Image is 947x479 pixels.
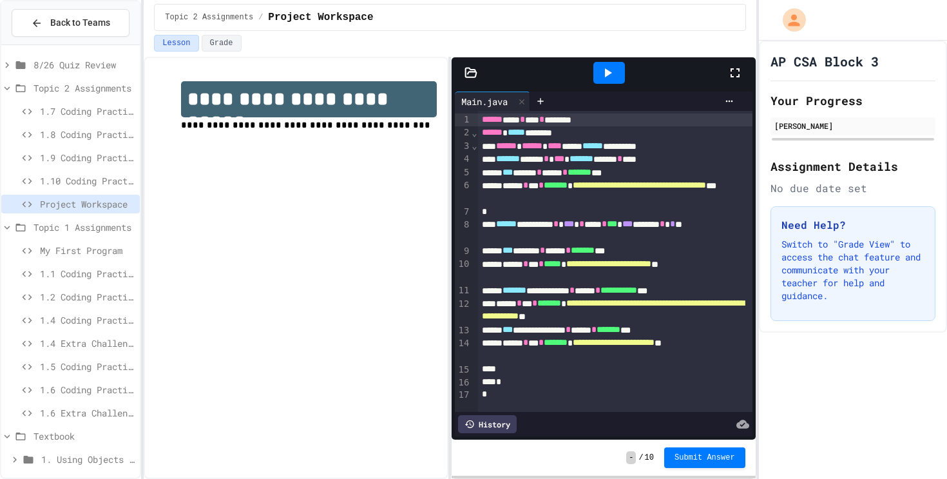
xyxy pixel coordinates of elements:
span: 1.5 Coding Practice [40,360,135,373]
span: 1.4 Extra Challenge Problem [40,337,135,350]
div: [PERSON_NAME] [774,120,932,132]
span: 1.2 Coding Practice [40,290,135,304]
span: Textbook [33,429,135,443]
div: 5 [455,166,471,179]
span: 1.6 Extra Challenge Problem [40,406,135,420]
div: No due date set [770,181,935,196]
div: Main.java [455,92,530,111]
div: 12 [455,298,471,324]
span: My First Program [40,244,135,257]
div: 17 [455,389,471,402]
h2: Assignment Details [770,157,935,175]
div: 2 [455,126,471,139]
span: 1.9 Coding Practice [40,151,135,164]
span: Project Workspace [40,197,135,211]
div: Main.java [455,95,514,108]
button: Back to Teams [12,9,129,37]
span: 1.4 Coding Practice [40,313,135,327]
div: My Account [769,5,809,35]
div: 10 [455,258,471,284]
span: 1.1 Coding Practice [40,267,135,280]
h3: Need Help? [781,217,924,233]
span: Topic 2 Assignments [165,12,253,23]
div: 13 [455,324,471,337]
span: Project Workspace [268,10,373,25]
span: 1.10 Coding Practice [40,174,135,188]
span: 10 [645,453,654,463]
h2: Your Progress [770,92,935,110]
span: Topic 2 Assignments [33,81,135,95]
span: Fold line [471,141,477,151]
div: 4 [455,153,471,166]
div: 8 [455,219,471,245]
button: Submit Answer [664,447,745,468]
span: 1.6 Coding Practice [40,383,135,396]
p: Switch to "Grade View" to access the chat feature and communicate with your teacher for help and ... [781,238,924,302]
div: 6 [455,179,471,206]
span: / [258,12,263,23]
span: Topic 1 Assignments [33,220,135,234]
span: Fold line [471,128,477,138]
div: 11 [455,284,471,297]
span: 1.8 Coding Practice [40,128,135,141]
div: 9 [455,245,471,258]
div: 16 [455,376,471,389]
span: / [638,453,643,463]
span: - [626,451,636,464]
div: History [458,415,517,433]
h1: AP CSA Block 3 [770,52,879,70]
div: 3 [455,140,471,153]
button: Grade [202,35,242,52]
div: 14 [455,337,471,364]
div: 15 [455,364,471,376]
span: 1. Using Objects and Methods [41,453,135,466]
span: Submit Answer [674,453,735,463]
span: Back to Teams [50,16,110,30]
span: 1.7 Coding Practice [40,104,135,118]
span: 8/26 Quiz Review [33,58,135,72]
div: 1 [455,113,471,126]
button: Lesson [154,35,198,52]
div: 7 [455,206,471,219]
